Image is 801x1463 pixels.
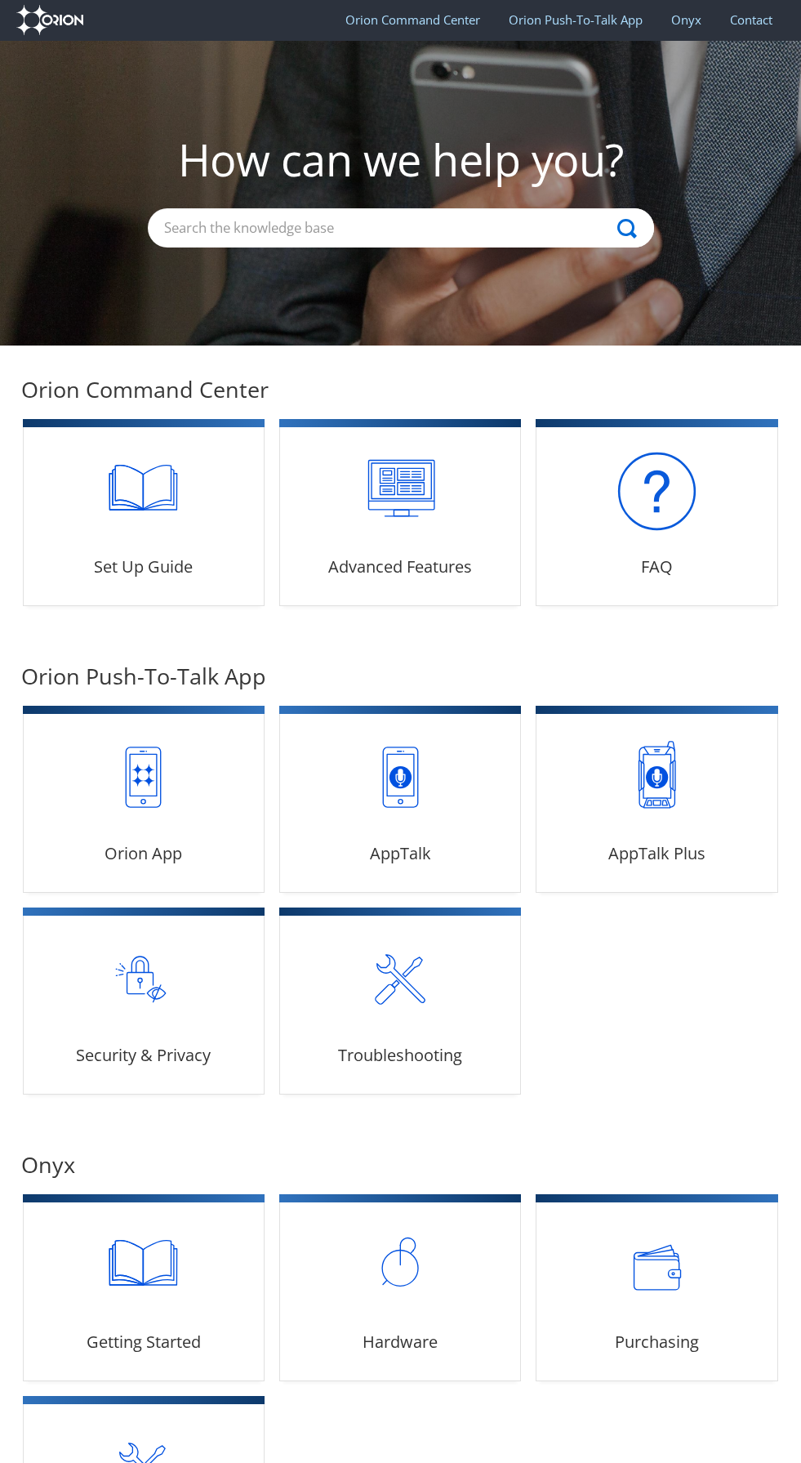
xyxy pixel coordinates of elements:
[553,841,760,866] h3: AppTalk Plus
[296,1043,504,1068] h3: Troubleshooting
[536,707,777,893] a: AppTalk Plus
[279,909,521,1095] a: Troubleshooting
[23,421,265,606] a: Set Up Guide
[21,1149,75,1180] a: Onyx
[553,1330,760,1354] h3: Purchasing
[296,1330,504,1354] h3: Hardware
[21,374,269,404] a: Orion Command Center
[279,707,521,893] a: AppTalk
[279,421,521,606] a: Advanced Features
[279,1196,521,1381] a: Hardware
[148,208,654,248] input: Search the knowledge base
[23,909,265,1095] a: Security & Privacy
[40,841,247,866] h3: Orion App
[296,555,504,579] h3: Advanced Features
[40,555,247,579] h3: Set Up Guide
[536,1196,777,1381] a: Purchasing
[23,707,265,893] a: Orion App
[553,555,760,579] h3: FAQ
[21,661,266,691] a: Orion Push-To-Talk App
[40,1043,247,1068] h3: Security & Privacy
[16,5,83,35] img: Orion Labs - Support
[23,1196,265,1381] a: Getting Started
[536,421,777,606] a: FAQ
[601,208,653,248] button: Search
[296,841,504,866] h3: AppTalk
[40,1330,247,1354] h3: Getting Started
